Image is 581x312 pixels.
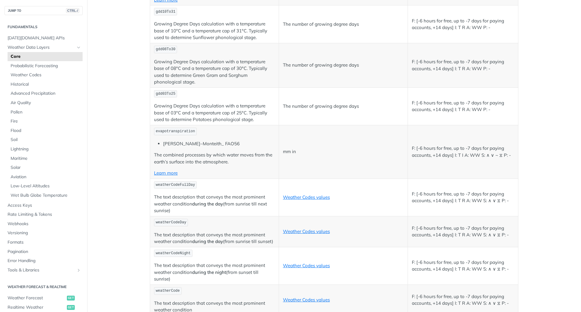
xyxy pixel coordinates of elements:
span: [DATE][DOMAIN_NAME] APIs [8,35,81,41]
p: Growing Degree Days calculation with a temperature base of 08°C and a temperature cap of 30°C. Ty... [154,58,275,86]
a: Lightning [8,145,83,154]
button: Show subpages for Tools & Libraries [76,268,81,273]
a: Fire [8,117,83,126]
span: Pagination [8,249,81,255]
span: Air Quality [11,100,81,106]
a: Soil [8,135,83,144]
a: Probabilistic Forecasting [8,61,83,71]
span: Soil [11,137,81,143]
span: gdd10To31 [156,10,176,14]
span: CTRL-/ [66,8,79,13]
p: Growing Degree Days calculation with a temperature base of 10°C and a temperature cap of 31°C. Ty... [154,21,275,41]
a: Formats [5,238,83,247]
span: Solar [11,165,81,171]
span: Core [11,54,81,60]
span: Weather Data Layers [8,44,75,51]
p: The number of growing degree days [283,62,404,69]
span: Formats [8,239,81,245]
a: Core [8,52,83,61]
span: Error Handling [8,258,81,264]
a: Weather Codes values [283,194,330,200]
span: Tools & Libraries [8,267,75,273]
span: Fire [11,118,81,124]
span: Low-Level Altitudes [11,183,81,189]
p: F: [-6 hours for free, up to -7 days for paying accounts, +14 days] I: T R A: WW P: - [412,100,514,113]
a: Air Quality [8,98,83,107]
a: Low-Level Altitudes [8,182,83,191]
a: Historical [8,80,83,89]
span: Wet Bulb Globe Temperature [11,192,81,199]
button: JUMP TOCTRL-/ [5,6,83,15]
span: gdd08To30 [156,47,176,51]
a: Tools & LibrariesShow subpages for Tools & Libraries [5,266,83,275]
p: F: [-6 hours for free, up to -7 days for paying accounts, +14 days] I: T R A: WW S: ∧ ∨ ⧖ P: - [412,191,514,204]
p: F: [-6 hours for free, up to -7 days for paying accounts, +14 days] I: T R A: WW P: - [412,58,514,72]
a: Pollen [8,108,83,117]
p: F: [-6 hours for free, up to -7 days for paying accounts, +14 days] I: T R A: WW P: - [412,18,514,31]
p: The text description that conveys the most prominent weather condition (from sunrise till sunset) [154,232,275,245]
span: Pollen [11,109,81,115]
li: [PERSON_NAME]–Monteith_ FAO56 [163,140,275,147]
p: The text description that conveys the most prominent weather condition (from sunrise till next su... [154,194,275,214]
span: Lightning [11,146,81,152]
p: mm in [283,148,404,155]
a: Wet Bulb Globe Temperature [8,191,83,200]
span: evapotranspiration [156,129,195,133]
p: F: [-6 hours for free, up to -7 days for paying accounts, +14 days] I: T R A: WW S: ∧ ∨ ⧖ P: - [412,225,514,238]
a: Weather Data LayersHide subpages for Weather Data Layers [5,43,83,52]
p: F: [-6 hours for free, up to -7 days for paying accounts, +14 days] I: T I A: WW S: ∧ ∨ ~ ⧖ P: - [412,145,514,159]
a: Maritime [8,154,83,163]
span: Aviation [11,174,81,180]
span: Rate Limiting & Tokens [8,212,81,218]
p: F: [-6 hours for free, up to -7 days for paying accounts, +14 days] I: T R A: WW S: ∧ ∨ ⧖ P: - [412,259,514,273]
span: get [67,296,75,301]
span: Weather Codes [11,72,81,78]
a: [DATE][DOMAIN_NAME] APIs [5,34,83,43]
span: Versioning [8,230,81,236]
strong: during the night [192,269,226,275]
span: Probabilistic Forecasting [11,63,81,69]
a: Solar [8,163,83,172]
a: Aviation [8,172,83,182]
span: weatherCodeNight [156,251,191,255]
a: Versioning [5,228,83,238]
span: Flood [11,128,81,134]
strong: during the day [192,238,223,244]
p: The combined processes by which water moves from the earth’s surface into the atmosphere. [154,152,275,165]
strong: during the day [192,201,223,207]
span: Advanced Precipitation [11,90,81,97]
span: weatherCode [156,289,180,293]
p: F: [-6 hours for free, up to -7 days for paying accounts, +14 days] I: T R A: WW S: ∧ ∨ ⧖ P: - [412,293,514,307]
span: Historical [11,81,81,87]
a: Rate Limiting & Tokens [5,210,83,219]
span: weatherCodeDay [156,220,186,225]
span: Realtime Weather [8,304,65,310]
a: Weather Codes values [283,297,330,303]
a: Webhooks [5,219,83,228]
h2: Fundamentals [5,24,83,30]
p: The number of growing degree days [283,21,404,28]
span: get [67,305,75,310]
p: The text description that conveys the most prominent weather condition (from sunset till sunrise) [154,262,275,283]
a: Weather Forecastget [5,294,83,303]
a: Advanced Precipitation [8,89,83,98]
a: Access Keys [5,201,83,210]
span: weatherCodeFullDay [156,183,195,187]
a: Weather Codes [8,71,83,80]
span: Webhooks [8,221,81,227]
button: Hide subpages for Weather Data Layers [76,45,81,50]
span: gdd03To25 [156,92,176,96]
a: Weather Codes values [283,263,330,268]
a: Pagination [5,247,83,256]
span: Maritime [11,156,81,162]
h2: Weather Forecast & realtime [5,284,83,290]
span: Weather Forecast [8,295,65,301]
a: Error Handling [5,256,83,265]
a: Flood [8,126,83,135]
p: Growing Degree Days calculation with a temperature base of 03°C and a temperature cap of 25°C. Ty... [154,103,275,123]
p: The number of growing degree days [283,103,404,110]
span: Access Keys [8,202,81,209]
a: Weather Codes values [283,228,330,234]
a: Realtime Weatherget [5,303,83,312]
a: Learn more [154,170,178,176]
